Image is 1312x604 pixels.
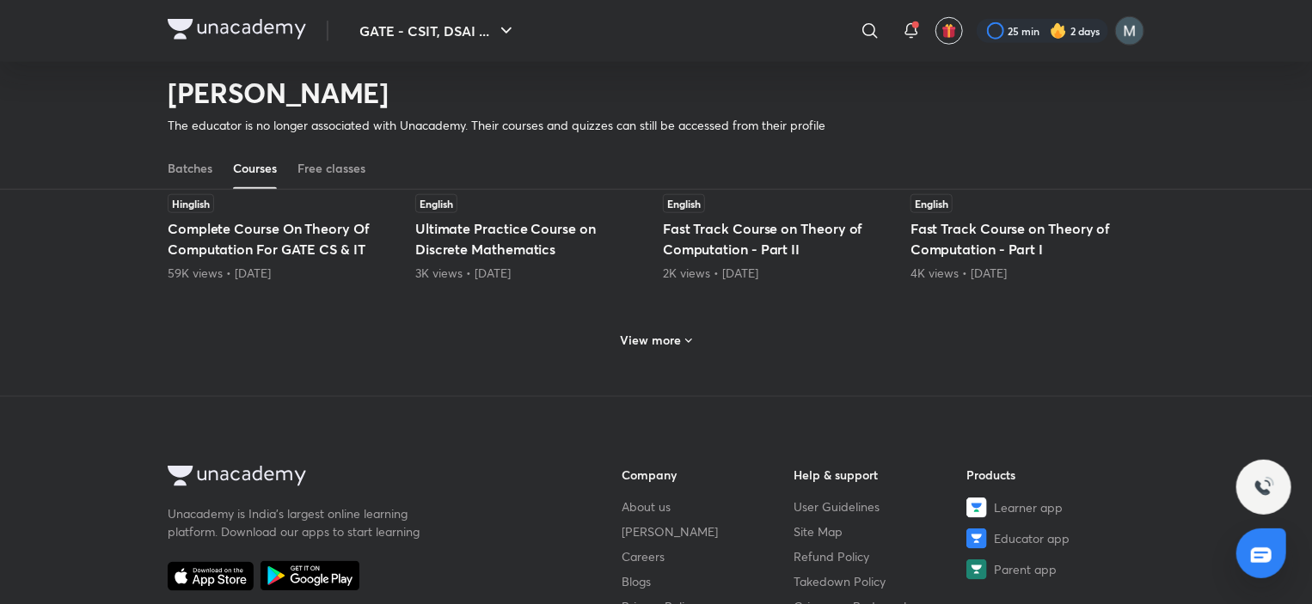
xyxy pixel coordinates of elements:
a: Batches [168,148,212,189]
img: streak [1050,22,1067,40]
a: About us [622,497,794,516]
span: Hinglish [168,194,214,213]
h6: Products [966,466,1139,484]
h6: Help & support [794,466,967,484]
a: User Guidelines [794,497,967,516]
h5: Ultimate Practice Course on Discrete Mathematics [415,218,649,259]
p: Unacademy is India’s largest online learning platform. Download our apps to start learning [168,504,426,540]
a: Site Map [794,522,967,540]
a: Careers [622,547,794,565]
span: English [910,194,953,213]
span: Parent app [994,560,1057,578]
h6: Company [622,466,794,484]
a: Blogs [622,572,794,590]
span: Learner app [994,498,1063,516]
img: Educator app [966,528,987,549]
h6: View more [621,332,682,349]
div: Free classes [297,160,365,177]
p: The educator is no longer associated with Unacademy. Their courses and quizzes can still be acces... [168,117,825,134]
span: Educator app [994,529,1070,547]
div: 3K views • 4 years ago [415,265,649,282]
div: 4K views • 4 years ago [910,265,1144,282]
img: avatar [941,23,957,39]
h2: [PERSON_NAME] [168,76,825,110]
span: Careers [622,547,665,565]
a: Parent app [966,559,1139,580]
div: Batches [168,160,212,177]
button: GATE - CSIT, DSAI ... [349,14,527,48]
span: English [663,194,705,213]
a: Free classes [297,148,365,189]
div: 2K views • 4 years ago [663,265,897,282]
a: Company Logo [168,19,306,44]
a: Courses [233,148,277,189]
button: avatar [935,17,963,45]
h5: Complete Course On Theory Of Computation For GATE CS & IT [168,218,402,259]
img: Company Logo [168,466,306,486]
a: [PERSON_NAME] [622,522,794,540]
div: Courses [233,160,277,177]
img: Learner app [966,497,987,518]
a: Learner app [966,497,1139,518]
h5: Fast Track Course on Theory of Computation - Part I [910,218,1144,259]
img: Parent app [966,559,987,580]
a: Refund Policy [794,547,967,565]
div: 59K views • 1 year ago [168,265,402,282]
img: Company Logo [168,19,306,40]
a: Takedown Policy [794,572,967,590]
img: ttu [1254,477,1274,497]
a: Company Logo [168,466,567,491]
a: Educator app [966,528,1139,549]
img: Manish Sharma [1115,16,1144,46]
h5: Fast Track Course on Theory of Computation - Part II [663,218,897,259]
span: English [415,194,457,213]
